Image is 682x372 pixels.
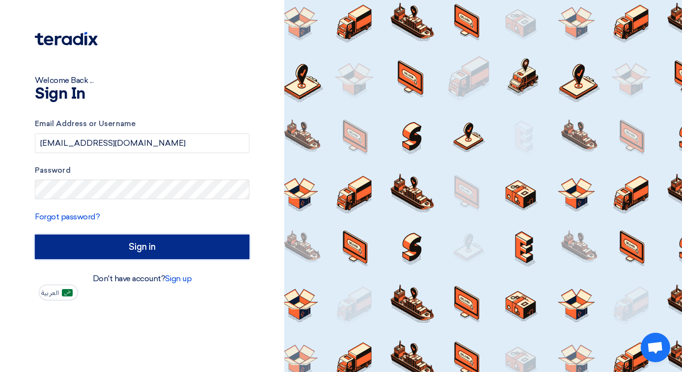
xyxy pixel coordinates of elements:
[641,333,670,362] a: Open chat
[35,165,249,176] label: Password
[35,32,98,46] img: Teradix logo
[62,289,73,296] img: ar-AR.png
[165,274,192,283] a: Sign up
[35,86,249,102] h1: Sign In
[35,235,249,259] input: Sign in
[35,118,249,130] label: Email Address or Username
[35,133,249,153] input: Enter your business email or username
[35,212,100,221] a: Forgot password?
[39,285,78,300] button: العربية
[35,273,249,285] div: Don't have account?
[41,290,59,296] span: العربية
[35,75,249,86] div: Welcome Back ...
